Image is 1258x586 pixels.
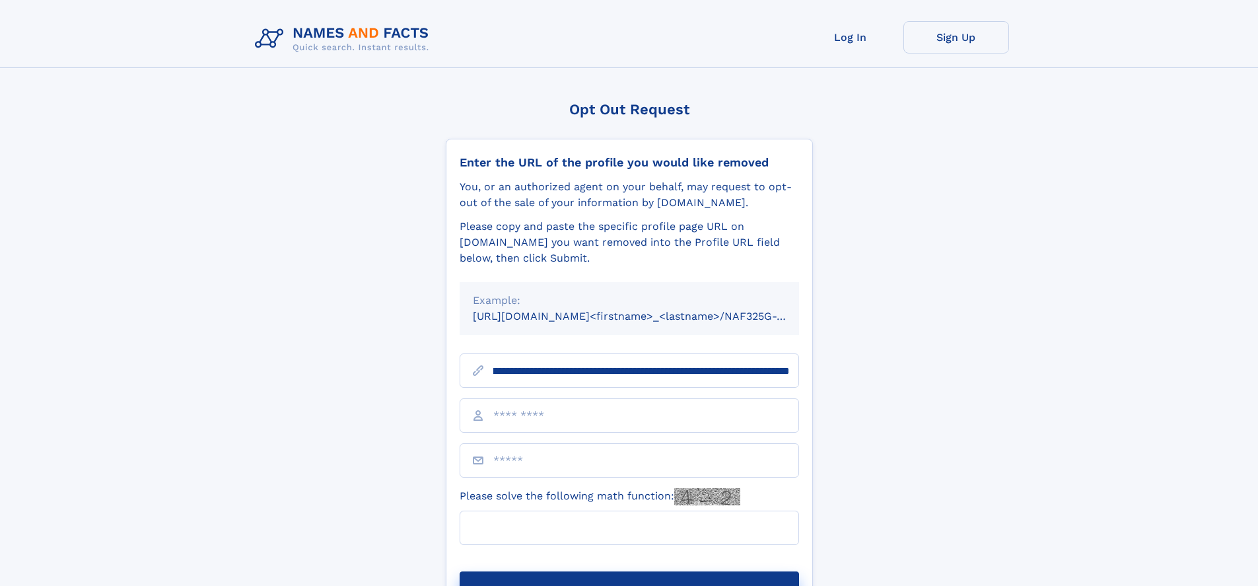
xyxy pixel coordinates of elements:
[903,21,1009,54] a: Sign Up
[460,488,740,505] label: Please solve the following math function:
[798,21,903,54] a: Log In
[460,219,799,266] div: Please copy and paste the specific profile page URL on [DOMAIN_NAME] you want removed into the Pr...
[460,155,799,170] div: Enter the URL of the profile you would like removed
[250,21,440,57] img: Logo Names and Facts
[473,293,786,309] div: Example:
[446,101,813,118] div: Opt Out Request
[473,310,824,322] small: [URL][DOMAIN_NAME]<firstname>_<lastname>/NAF325G-xxxxxxxx
[460,179,799,211] div: You, or an authorized agent on your behalf, may request to opt-out of the sale of your informatio...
